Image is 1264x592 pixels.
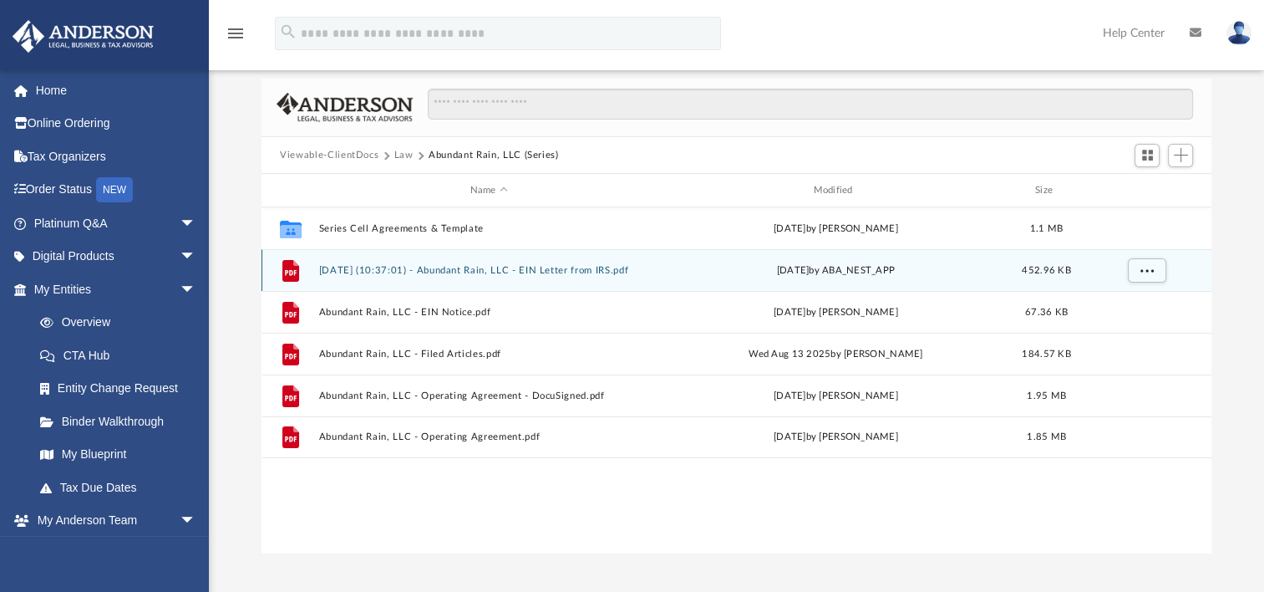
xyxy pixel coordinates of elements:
[269,183,311,198] div: id
[1025,308,1068,317] span: 67.36 KB
[1135,144,1160,167] button: Switch to Grid View
[180,273,213,307] span: arrow_drop_down
[226,32,246,43] a: menu
[428,89,1193,120] input: Search files and folders
[319,223,659,234] button: Series Cell Agreements & Template
[12,504,213,538] a: My Anderson Teamarrow_drop_down
[319,390,659,401] button: Abundant Rain, LLC - Operating Agreement - DocuSigned.pdf
[666,347,1006,362] div: Wed Aug 13 2025 by [PERSON_NAME]
[12,74,221,107] a: Home
[226,23,246,43] i: menu
[1030,224,1063,233] span: 1.1 MB
[8,20,159,53] img: Anderson Advisors Platinum Portal
[180,504,213,538] span: arrow_drop_down
[394,148,414,163] button: Law
[1022,350,1070,359] span: 184.57 KB
[1168,144,1193,167] button: Add
[279,23,297,41] i: search
[12,173,221,207] a: Order StatusNEW
[319,349,659,360] button: Abundant Rain, LLC - Filed Articles.pdf
[12,107,221,140] a: Online Ordering
[1128,258,1166,283] button: More options
[1027,391,1066,401] span: 1.95 MB
[1087,183,1204,198] div: id
[23,471,221,504] a: Tax Due Dates
[1226,21,1251,45] img: User Pic
[319,431,659,442] button: Abundant Rain, LLC - Operating Agreement.pdf
[96,177,133,202] div: NEW
[180,207,213,241] span: arrow_drop_down
[12,140,221,173] a: Tax Organizers
[429,148,559,163] button: Abundant Rain, LLC (Series)
[666,305,1006,320] div: [DATE] by [PERSON_NAME]
[261,207,1211,554] div: grid
[23,339,221,372] a: CTA Hub
[666,430,1006,445] div: [DATE] by [PERSON_NAME]
[180,240,213,274] span: arrow_drop_down
[23,306,221,339] a: Overview
[23,372,221,406] a: Entity Change Request
[23,438,213,472] a: My Blueprint
[12,273,221,306] a: My Entitiesarrow_drop_down
[1022,266,1070,275] span: 452.96 KB
[666,183,1006,198] div: Modified
[280,148,378,163] button: Viewable-ClientDocs
[666,263,1006,278] div: [DATE] by ABA_NEST_APP
[12,207,221,240] a: Platinum Q&Aarrow_drop_down
[318,183,658,198] div: Name
[319,307,659,318] button: Abundant Rain, LLC - EIN Notice.pdf
[1013,183,1080,198] div: Size
[12,240,221,273] a: Digital Productsarrow_drop_down
[319,265,659,276] button: [DATE] (10:37:01) - Abundant Rain, LLC - EIN Letter from IRS.pdf
[666,222,1006,237] div: [DATE] by [PERSON_NAME]
[1027,432,1066,441] span: 1.85 MB
[666,389,1006,404] div: [DATE] by [PERSON_NAME]
[23,405,221,438] a: Binder Walkthrough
